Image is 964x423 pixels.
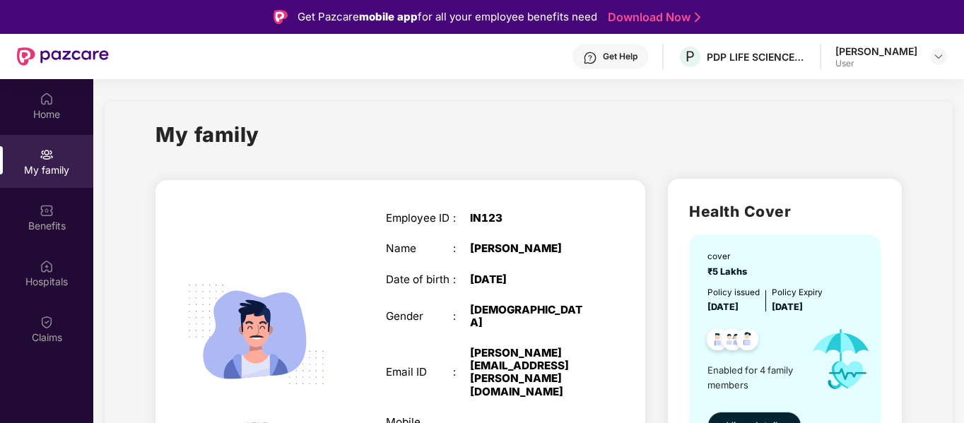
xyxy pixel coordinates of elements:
[40,203,54,218] img: svg+xml;base64,PHN2ZyBpZD0iQmVuZWZpdHMiIHhtbG5zPSJodHRwOi8vd3d3LnczLm9yZy8yMDAwL3N2ZyIgd2lkdGg9Ij...
[155,119,259,150] h1: My family
[453,212,470,225] div: :
[386,273,454,286] div: Date of birth
[470,242,588,255] div: [PERSON_NAME]
[707,250,751,263] div: cover
[707,363,799,392] span: Enabled for 4 family members
[470,273,588,286] div: [DATE]
[359,10,418,23] strong: mobile app
[40,259,54,273] img: svg+xml;base64,PHN2ZyBpZD0iSG9zcGl0YWxzIiB4bWxucz0iaHR0cDovL3d3dy53My5vcmcvMjAwMC9zdmciIHdpZHRoPS...
[40,92,54,106] img: svg+xml;base64,PHN2ZyBpZD0iSG9tZSIgeG1sbnM9Imh0dHA6Ly93d3cudzMub3JnLzIwMDAvc3ZnIiB3aWR0aD0iMjAiIG...
[707,286,760,299] div: Policy issued
[470,212,588,225] div: IN123
[772,302,803,312] span: [DATE]
[835,58,917,69] div: User
[730,324,765,359] img: svg+xml;base64,PHN2ZyB4bWxucz0iaHR0cDovL3d3dy53My5vcmcvMjAwMC9zdmciIHdpZHRoPSI0OC45NDMiIGhlaWdodD...
[799,314,882,404] img: icon
[453,366,470,379] div: :
[695,10,700,25] img: Stroke
[835,44,917,58] div: [PERSON_NAME]
[707,266,751,277] span: ₹5 Lakhs
[715,324,750,359] img: svg+xml;base64,PHN2ZyB4bWxucz0iaHR0cDovL3d3dy53My5vcmcvMjAwMC9zdmciIHdpZHRoPSI0OC45MTUiIGhlaWdodD...
[933,51,944,62] img: svg+xml;base64,PHN2ZyBpZD0iRHJvcGRvd24tMzJ4MzIiIHhtbG5zPSJodHRwOi8vd3d3LnczLm9yZy8yMDAwL3N2ZyIgd2...
[470,304,588,329] div: [DEMOGRAPHIC_DATA]
[274,10,288,24] img: Logo
[386,212,454,225] div: Employee ID
[453,273,470,286] div: :
[470,347,588,398] div: [PERSON_NAME][EMAIL_ADDRESS][PERSON_NAME][DOMAIN_NAME]
[689,200,881,223] h2: Health Cover
[686,48,695,65] span: P
[17,47,109,66] img: New Pazcare Logo
[386,366,454,379] div: Email ID
[40,148,54,162] img: svg+xml;base64,PHN2ZyB3aWR0aD0iMjAiIGhlaWdodD0iMjAiIHZpZXdCb3g9IjAgMCAyMCAyMCIgZmlsbD0ibm9uZSIgeG...
[172,250,341,419] img: svg+xml;base64,PHN2ZyB4bWxucz0iaHR0cDovL3d3dy53My5vcmcvMjAwMC9zdmciIHdpZHRoPSIyMjQiIGhlaWdodD0iMT...
[453,310,470,323] div: :
[453,242,470,255] div: :
[603,51,637,62] div: Get Help
[583,51,597,65] img: svg+xml;base64,PHN2ZyBpZD0iSGVscC0zMngzMiIgeG1sbnM9Imh0dHA6Ly93d3cudzMub3JnLzIwMDAvc3ZnIiB3aWR0aD...
[386,242,454,255] div: Name
[40,315,54,329] img: svg+xml;base64,PHN2ZyBpZD0iQ2xhaW0iIHhtbG5zPSJodHRwOi8vd3d3LnczLm9yZy8yMDAwL3N2ZyIgd2lkdGg9IjIwIi...
[772,286,823,299] div: Policy Expiry
[298,8,597,25] div: Get Pazcare for all your employee benefits need
[700,324,735,359] img: svg+xml;base64,PHN2ZyB4bWxucz0iaHR0cDovL3d3dy53My5vcmcvMjAwMC9zdmciIHdpZHRoPSI0OC45NDMiIGhlaWdodD...
[707,302,739,312] span: [DATE]
[386,310,454,323] div: Gender
[707,50,806,64] div: PDP LIFE SCIENCE LOGISTICS INDIA PRIVATE LIMITED
[608,10,696,25] a: Download Now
